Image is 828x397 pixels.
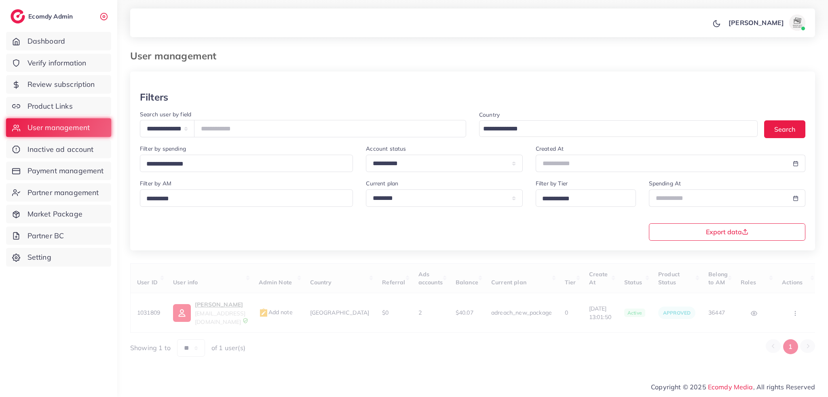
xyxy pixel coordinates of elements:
div: Search for option [140,189,353,207]
span: Product Links [27,101,73,111]
a: Market Package [6,205,111,223]
a: User management [6,118,111,137]
a: logoEcomdy Admin [11,9,75,23]
span: Partner management [27,187,99,198]
span: Setting [27,252,51,263]
span: , All rights Reserved [753,382,815,392]
label: Created At [536,145,564,153]
span: Verify information [27,58,87,68]
span: Export data [706,229,748,235]
label: Account status [366,145,406,153]
span: Review subscription [27,79,95,90]
a: Review subscription [6,75,111,94]
a: Payment management [6,162,111,180]
input: Search for option [539,193,625,205]
div: Search for option [140,155,353,172]
div: Search for option [536,189,636,207]
span: Inactive ad account [27,144,94,155]
img: logo [11,9,25,23]
span: Copyright © 2025 [651,382,815,392]
span: User management [27,122,90,133]
h3: User management [130,50,223,62]
input: Search for option [144,158,342,170]
a: Product Links [6,97,111,116]
button: Search [764,120,805,138]
span: Market Package [27,209,82,219]
span: Dashboard [27,36,65,46]
a: Inactive ad account [6,140,111,159]
a: Verify information [6,54,111,72]
input: Search for option [480,123,747,135]
a: Setting [6,248,111,267]
button: Export data [649,223,806,241]
span: Partner BC [27,231,64,241]
p: [PERSON_NAME] [729,18,784,27]
label: Filter by Tier [536,179,568,187]
h3: Filters [140,91,168,103]
h2: Ecomdy Admin [28,13,75,20]
div: Search for option [479,120,758,137]
label: Search user by field [140,110,191,118]
a: [PERSON_NAME]avatar [724,15,809,31]
label: Filter by AM [140,179,171,187]
input: Search for option [144,193,342,205]
label: Country [479,111,500,119]
span: Payment management [27,166,104,176]
a: Dashboard [6,32,111,50]
a: Partner BC [6,227,111,245]
label: Filter by spending [140,145,186,153]
a: Ecomdy Media [708,383,753,391]
img: avatar [789,15,805,31]
a: Partner management [6,183,111,202]
label: Current plan [366,179,398,187]
label: Spending At [649,179,681,187]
